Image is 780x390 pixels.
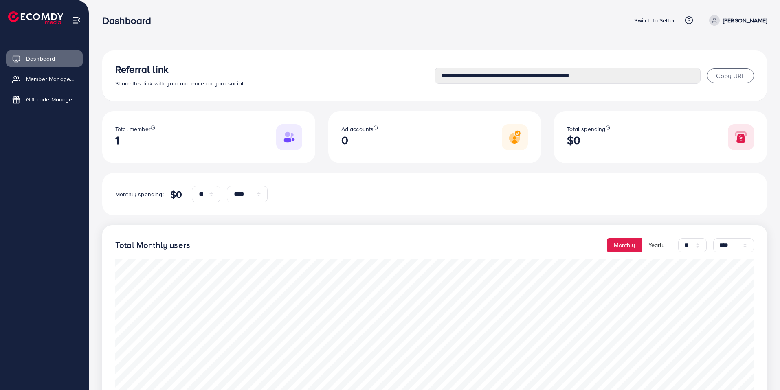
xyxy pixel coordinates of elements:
[728,124,754,150] img: Responsive image
[607,238,642,252] button: Monthly
[8,11,63,24] img: logo
[115,79,245,88] span: Share this link with your audience on your social.
[716,71,745,80] span: Copy URL
[6,50,83,67] a: Dashboard
[102,15,158,26] h3: Dashboard
[567,125,605,133] span: Total spending
[170,188,182,200] h4: $0
[26,95,77,103] span: Gift code Management
[115,189,164,199] p: Monthly spending:
[723,15,767,25] p: [PERSON_NAME]
[115,64,435,75] h3: Referral link
[634,15,675,25] p: Switch to Seller
[276,124,302,150] img: Responsive image
[502,124,528,150] img: Responsive image
[6,71,83,87] a: Member Management
[6,91,83,107] a: Gift code Management
[72,15,81,25] img: menu
[26,75,77,83] span: Member Management
[115,240,190,250] h4: Total Monthly users
[567,134,610,147] h2: $0
[115,134,155,147] h2: 1
[26,55,55,63] span: Dashboard
[341,134,378,147] h2: 0
[642,238,672,252] button: Yearly
[115,125,151,133] span: Total member
[706,15,767,26] a: [PERSON_NAME]
[707,68,754,83] button: Copy URL
[341,125,374,133] span: Ad accounts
